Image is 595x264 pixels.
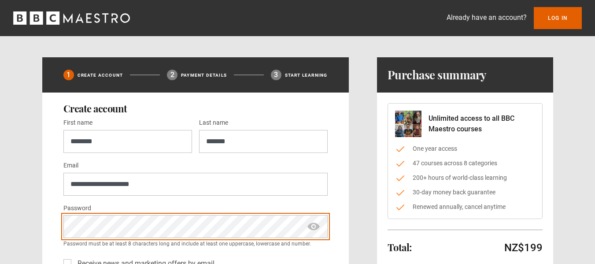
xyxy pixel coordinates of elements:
[395,144,535,153] li: One year access
[429,113,535,134] p: Unlimited access to all BBC Maestro courses
[395,173,535,182] li: 200+ hours of world-class learning
[395,202,535,212] li: Renewed annually, cancel anytime
[395,188,535,197] li: 30-day money back guarantee
[534,7,582,29] a: Log In
[388,242,412,253] h2: Total:
[13,11,130,25] svg: BBC Maestro
[504,241,543,255] p: NZ$199
[388,68,487,82] h1: Purchase summary
[78,72,123,78] p: Create Account
[63,118,92,128] label: First name
[199,118,228,128] label: Last name
[63,70,74,80] div: 1
[447,12,527,23] p: Already have an account?
[395,159,535,168] li: 47 courses across 8 categories
[167,70,177,80] div: 2
[181,72,227,78] p: Payment details
[63,203,91,214] label: Password
[63,103,328,114] h2: Create account
[271,70,281,80] div: 3
[307,215,321,238] span: show password
[285,72,328,78] p: Start learning
[63,160,78,171] label: Email
[63,240,328,248] small: Password must be at least 8 characters long and include at least one uppercase, lowercase and num...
